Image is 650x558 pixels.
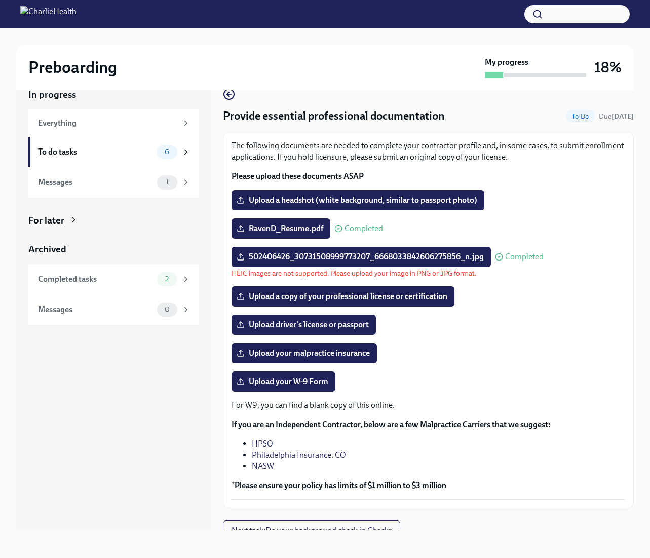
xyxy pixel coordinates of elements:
[239,377,328,387] span: Upload your W-9 Form
[252,439,273,449] a: HPSO
[232,140,625,163] p: The following documents are needed to complete your contractor profile and, in some cases, to sub...
[28,264,199,294] a: Completed tasks2
[28,167,199,198] a: Messages1
[28,57,117,78] h2: Preboarding
[252,461,274,471] a: NASW
[159,306,176,313] span: 0
[28,243,199,256] a: Archived
[239,348,370,358] span: Upload your malpractice insurance
[28,88,199,101] a: In progress
[232,343,377,363] label: Upload your malpractice insurance
[38,118,177,129] div: Everything
[232,269,544,278] p: HEIC images are not supported. Please upload your image in PNG or JPG format.
[235,480,446,490] strong: Please ensure your policy has limits of $1 million to $3 million
[28,214,64,227] div: For later
[38,146,153,158] div: To do tasks
[38,274,153,285] div: Completed tasks
[239,291,447,302] span: Upload a copy of your professional license or certification
[28,294,199,325] a: Messages0
[239,252,484,262] span: 502406426_30731508999773207_6668033842606275856_n.jpg
[223,108,445,124] h4: Provide essential professional documentation
[599,111,634,121] span: August 31st, 2025 09:00
[232,371,335,392] label: Upload your W-9 Form
[252,450,346,460] a: Philadelphia Insurance. CO
[232,400,625,411] p: For W9, you can find a blank copy of this online.
[232,420,551,429] strong: If you are an Independent Contractor, below are a few Malpractice Carriers that we suggest:
[28,137,199,167] a: To do tasks6
[232,190,484,210] label: Upload a headshot (white background, similar to passport photo)
[239,224,323,234] span: RavenD_Resume.pdf
[159,275,175,283] span: 2
[20,6,77,22] img: CharlieHealth
[38,177,153,188] div: Messages
[485,57,528,68] strong: My progress
[38,304,153,315] div: Messages
[594,58,622,77] h3: 18%
[566,113,595,120] span: To Do
[599,112,634,121] span: Due
[239,320,369,330] span: Upload driver's license or passport
[160,178,175,186] span: 1
[232,171,364,181] strong: Please upload these documents ASAP
[232,315,376,335] label: Upload driver's license or passport
[28,109,199,137] a: Everything
[28,214,199,227] a: For later
[345,225,383,233] span: Completed
[159,148,175,156] span: 6
[232,286,454,307] label: Upload a copy of your professional license or certification
[611,112,634,121] strong: [DATE]
[505,253,544,261] span: Completed
[232,247,491,267] label: 502406426_30731508999773207_6668033842606275856_n.jpg
[232,218,330,239] label: RavenD_Resume.pdf
[239,195,477,205] span: Upload a headshot (white background, similar to passport photo)
[223,520,400,541] button: Next task:Do your background check in Checkr
[232,526,392,536] span: Next task : Do your background check in Checkr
